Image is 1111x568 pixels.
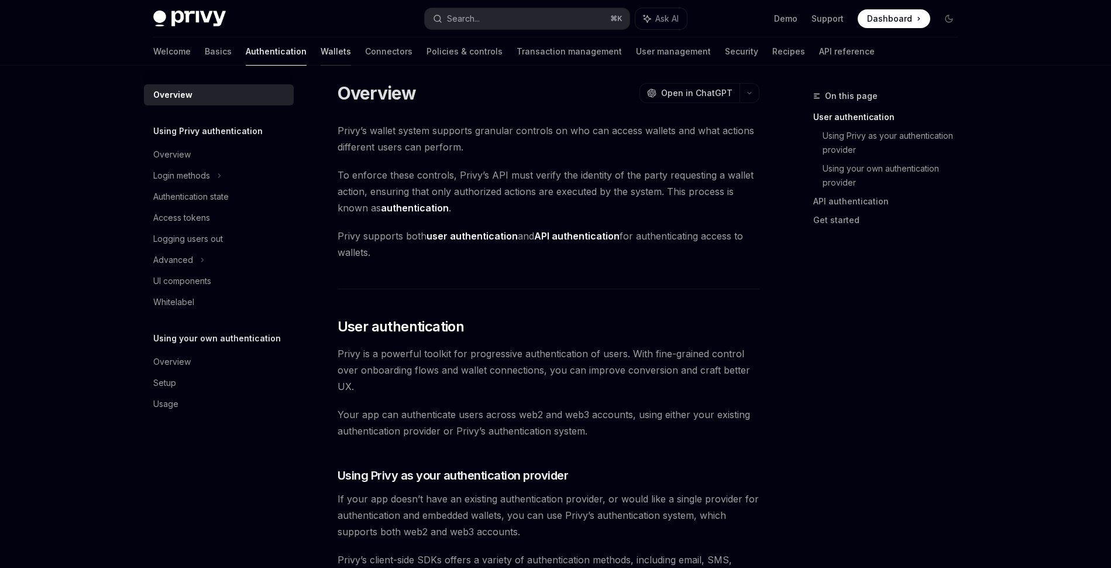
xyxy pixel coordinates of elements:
[144,394,294,415] a: Usage
[635,8,687,29] button: Ask AI
[153,397,178,411] div: Usage
[772,37,805,66] a: Recipes
[338,467,569,484] span: Using Privy as your authentication provider
[823,159,968,192] a: Using your own authentication provider
[144,144,294,165] a: Overview
[144,292,294,313] a: Whitelabel
[813,108,968,126] a: User authentication
[774,13,797,25] a: Demo
[813,211,968,230] a: Get started
[517,37,622,66] a: Transaction management
[858,9,930,28] a: Dashboard
[425,8,630,29] button: Search...⌘K
[639,83,739,103] button: Open in ChatGPT
[381,202,449,214] strong: authentication
[725,37,758,66] a: Security
[153,37,191,66] a: Welcome
[534,230,620,242] strong: API authentication
[153,331,281,345] h5: Using your own authentication
[338,167,759,216] span: To enforce these controls, Privy’s API must verify the identity of the party requesting a wallet ...
[867,13,912,25] span: Dashboard
[144,351,294,372] a: Overview
[153,274,211,288] div: UI components
[825,89,878,103] span: On this page
[940,9,958,28] button: Toggle dark mode
[426,37,503,66] a: Policies & controls
[365,37,412,66] a: Connectors
[153,295,194,309] div: Whitelabel
[819,37,875,66] a: API reference
[338,491,759,540] span: If your app doesn’t have an existing authentication provider, or would like a single provider for...
[811,13,844,25] a: Support
[447,12,480,26] div: Search...
[338,317,465,336] span: User authentication
[338,345,759,395] span: Privy is a powerful toolkit for progressive authentication of users. With fine-grained control ov...
[636,37,711,66] a: User management
[153,88,192,102] div: Overview
[813,192,968,211] a: API authentication
[153,376,176,390] div: Setup
[153,253,193,267] div: Advanced
[153,124,263,138] h5: Using Privy authentication
[655,13,679,25] span: Ask AI
[338,406,759,439] span: Your app can authenticate users across web2 and web3 accounts, using either your existing authent...
[246,37,307,66] a: Authentication
[144,228,294,249] a: Logging users out
[153,211,210,225] div: Access tokens
[338,228,759,261] span: Privy supports both and for authenticating access to wallets.
[321,37,351,66] a: Wallets
[338,122,759,155] span: Privy’s wallet system supports granular controls on who can access wallets and what actions diffe...
[144,207,294,228] a: Access tokens
[153,190,229,204] div: Authentication state
[153,355,191,369] div: Overview
[144,372,294,394] a: Setup
[153,169,210,183] div: Login methods
[144,186,294,207] a: Authentication state
[823,126,968,159] a: Using Privy as your authentication provider
[153,232,223,246] div: Logging users out
[153,11,226,27] img: dark logo
[661,87,732,99] span: Open in ChatGPT
[610,14,622,23] span: ⌘ K
[205,37,232,66] a: Basics
[153,148,191,162] div: Overview
[144,84,294,105] a: Overview
[338,83,417,104] h1: Overview
[426,230,518,242] strong: user authentication
[144,271,294,292] a: UI components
